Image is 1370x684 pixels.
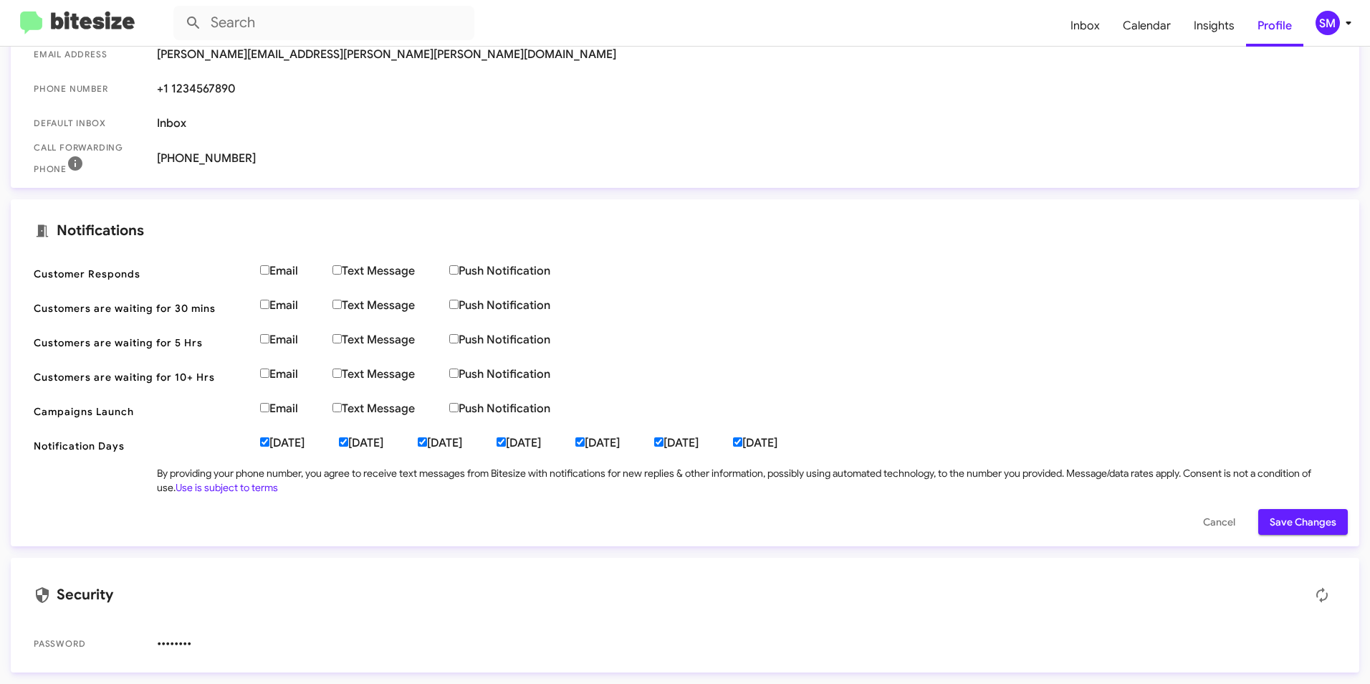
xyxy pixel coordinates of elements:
input: [DATE] [733,437,742,447]
input: [DATE] [260,437,269,447]
label: Push Notification [449,298,585,313]
button: SM [1303,11,1354,35]
input: [DATE] [418,437,427,447]
label: Push Notification [449,264,585,278]
span: Inbox [157,116,1336,130]
label: Push Notification [449,333,585,347]
input: [DATE] [339,437,348,447]
mat-card-title: Notifications [34,222,1336,239]
label: [DATE] [575,436,654,450]
label: [DATE] [497,436,575,450]
label: [DATE] [260,436,339,450]
a: Profile [1246,5,1303,47]
input: Push Notification [449,265,459,275]
input: Text Message [332,369,342,378]
div: SM [1316,11,1340,35]
button: Cancel [1192,509,1247,535]
span: Notification Days [34,439,249,453]
label: [DATE] [654,436,733,450]
span: Customers are waiting for 5 Hrs [34,336,249,350]
input: Text Message [332,334,342,343]
input: [DATE] [497,437,506,447]
span: •••••••• [157,637,1336,651]
a: Insights [1182,5,1246,47]
label: Text Message [332,298,449,313]
span: Cancel [1203,509,1235,535]
input: Email [260,300,269,309]
input: Push Notification [449,403,459,412]
label: Text Message [332,333,449,347]
span: +1 1234567890 [157,82,1336,96]
label: Email [260,367,332,381]
div: By providing your phone number, you agree to receive text messages from Bitesize with notificatio... [157,466,1336,495]
input: Push Notification [449,300,459,309]
label: Text Message [332,264,449,278]
label: Email [260,264,332,278]
span: Password [34,637,145,651]
input: [DATE] [575,437,585,447]
span: [PHONE_NUMBER] [157,151,1336,166]
span: Email Address [34,47,145,62]
a: Inbox [1059,5,1111,47]
mat-card-title: Security [34,581,1336,609]
input: [DATE] [654,437,664,447]
span: Customer Responds [34,267,249,281]
span: Default Inbox [34,116,145,130]
label: Text Message [332,402,449,416]
a: Use is subject to terms [176,481,278,494]
input: Email [260,403,269,412]
a: Calendar [1111,5,1182,47]
input: Text Message [332,300,342,309]
label: [DATE] [339,436,418,450]
label: Email [260,298,332,313]
input: Email [260,369,269,378]
span: Phone number [34,82,145,96]
label: [DATE] [733,436,812,450]
input: Email [260,334,269,343]
span: [PERSON_NAME][EMAIL_ADDRESS][PERSON_NAME][PERSON_NAME][DOMAIN_NAME] [157,47,1336,62]
label: Push Notification [449,367,585,381]
span: Campaigns Launch [34,404,249,419]
input: Email [260,265,269,275]
span: Customers are waiting for 30 mins [34,301,249,315]
input: Text Message [332,403,342,412]
span: Customers are waiting for 10+ Hrs [34,370,249,384]
input: Push Notification [449,369,459,378]
span: Call Forwarding Phone [34,141,145,176]
label: Email [260,402,332,416]
label: [DATE] [418,436,497,450]
input: Search [173,6,474,40]
button: Save Changes [1258,509,1348,535]
input: Push Notification [449,334,459,343]
input: Text Message [332,265,342,275]
label: Email [260,333,332,347]
label: Push Notification [449,402,585,416]
span: Save Changes [1270,509,1336,535]
label: Text Message [332,367,449,381]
